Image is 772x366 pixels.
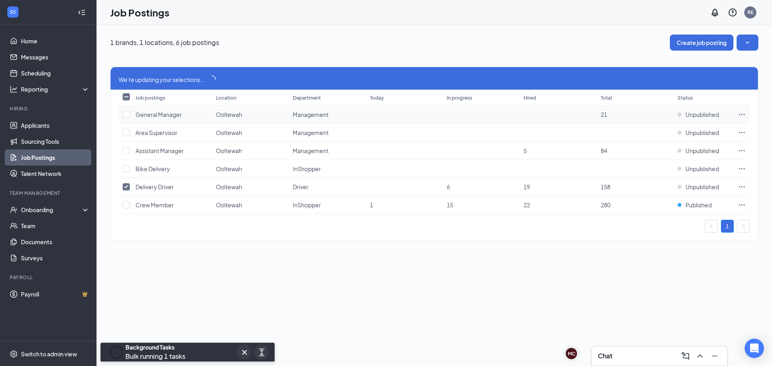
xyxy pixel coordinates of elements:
[670,35,733,51] button: Create job posting
[21,33,90,49] a: Home
[289,124,365,142] td: Management
[293,94,321,101] div: Department
[10,85,18,93] svg: Analysis
[524,147,527,154] span: 5
[21,133,90,149] a: Sourcing Tools
[686,147,719,155] span: Unpublished
[21,206,83,214] div: Onboarding
[21,149,90,166] a: Job Postings
[216,129,242,136] span: Ooltewah
[705,220,718,233] li: Previous Page
[738,147,746,155] svg: Ellipses
[366,90,443,106] th: Today
[216,147,242,154] span: Ooltewah
[293,183,308,190] span: Driver
[737,35,758,51] button: SmallChevronDown
[747,9,754,16] div: RE
[370,201,373,209] span: 1
[10,350,18,358] svg: Settings
[136,183,174,190] span: Delivery Driver
[601,147,607,154] span: 84
[681,351,690,361] svg: ComposeMessage
[110,38,219,47] p: 1 brands, 1 locations, 6 job postings
[208,76,216,84] span: loading
[289,160,365,178] td: InShopper
[673,90,734,106] th: Status
[721,220,734,233] li: 1
[686,183,719,191] span: Unpublished
[110,6,169,19] h1: Job Postings
[710,8,720,17] svg: Notifications
[21,117,90,133] a: Applicants
[136,94,165,101] div: Job postings
[10,190,88,196] div: Team Management
[289,142,365,160] td: Management
[216,94,236,101] div: Location
[21,218,90,234] a: Team
[136,201,174,209] span: Crew Member
[21,49,90,65] a: Messages
[212,106,289,124] td: Ooltewah
[745,339,764,358] div: Open Intercom Messenger
[21,234,90,250] a: Documents
[447,201,453,209] span: 15
[738,201,746,209] svg: Ellipses
[125,352,185,360] span: Bulk running 1 tasks
[293,165,321,172] span: InShopper
[597,90,673,106] th: Total
[293,129,329,136] span: Management
[709,224,714,229] span: left
[10,105,88,112] div: Hiring
[738,165,746,173] svg: Ellipses
[598,352,612,360] h3: Chat
[21,350,77,358] div: Switch to admin view
[601,111,607,118] span: 21
[289,196,365,214] td: InShopper
[240,348,249,357] svg: Cross
[21,166,90,182] a: Talent Network
[705,220,718,233] button: left
[21,85,90,93] div: Reporting
[136,111,182,118] span: General Manager
[10,206,18,214] svg: UserCheck
[136,129,177,136] span: Area Supervisor
[743,39,751,47] svg: SmallChevronDown
[212,124,289,142] td: Ooltewah
[212,160,289,178] td: Ooltewah
[21,65,90,81] a: Scheduling
[293,111,329,118] span: Management
[216,201,242,209] span: Ooltewah
[212,142,289,160] td: Ooltewah
[738,129,746,137] svg: Ellipses
[737,220,750,233] button: right
[721,220,733,232] a: 1
[601,183,610,190] span: 158
[136,165,170,172] span: Bike Delivery
[216,165,242,172] span: Ooltewah
[212,196,289,214] td: Ooltewah
[708,350,721,362] button: Minimize
[686,110,719,119] span: Unpublished
[695,351,705,361] svg: ChevronUp
[601,201,610,209] span: 280
[568,350,575,357] div: MC
[694,350,706,362] button: ChevronUp
[21,250,90,266] a: Surveys
[212,178,289,196] td: Ooltewah
[443,90,519,106] th: In progress
[737,220,750,233] li: Next Page
[119,75,205,84] span: We're updating your selections...
[21,286,90,302] a: PayrollCrown
[293,201,321,209] span: InShopper
[9,8,17,16] svg: WorkstreamLogo
[257,348,267,357] svg: ArrowsExpand
[524,183,530,190] span: 19
[686,165,719,173] span: Unpublished
[125,343,185,351] div: Background Tasks
[216,111,242,118] span: Ooltewah
[293,147,329,154] span: Management
[289,178,365,196] td: Driver
[679,350,692,362] button: ComposeMessage
[738,183,746,191] svg: Ellipses
[447,183,450,190] span: 6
